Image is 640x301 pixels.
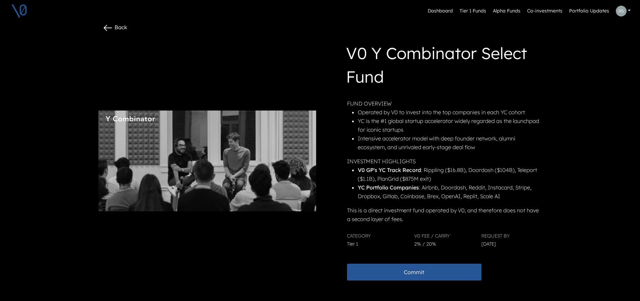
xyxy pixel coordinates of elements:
[358,166,541,183] li: : Rippling ($16.8B), Doordash ($104B), Teleport ($1.1B), PlanGrid ($875M exit)
[98,111,316,211] img: yc.png
[102,24,127,31] a: Back
[566,5,612,17] a: Portfolio Updates
[616,6,627,16] img: Profile
[347,99,541,108] p: FUND OVERVIEW
[347,241,358,247] span: Tier 1
[11,3,28,19] img: V0 logo
[358,134,541,152] li: Intensive accelerator model with deep founder network, alumni ecosystem, and unrivaled early-stag...
[347,264,481,281] button: Commit
[481,233,510,239] span: Request By
[425,5,456,17] a: Dashboard
[414,233,450,239] span: V0 Fee / Carry
[105,116,156,122] img: Fund Logo
[358,184,419,191] strong: YC Portfolio Companies
[358,167,421,173] strong: V0 GP's YC Track Record
[490,5,523,17] a: Alpha Funds
[346,41,541,91] h1: V0 Y Combinator Select Fund
[414,241,436,247] span: 2% / 20%
[481,241,496,247] span: [DATE]
[347,233,371,239] span: Category
[358,108,541,117] li: Operated by V0 to invest into the top companies in each YC cohort
[347,157,541,166] p: INVESTMENT HIGHLIGHTS
[347,206,541,223] p: This is a direct investment fund operated by V0, and therefore does not have a second layer of fees.
[457,5,489,17] a: Tier 1 Funds
[358,183,541,201] li: : Airbnb, Doordash, Reddit, Instacard, Stripe, Dropbox, Gitlab, Coinbase, Brex, OpenAI, Replit, S...
[358,117,541,134] li: YC is the #1 global startup accelerator widely regarded as the launchpad for iconic startups
[524,5,565,17] a: Co-investments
